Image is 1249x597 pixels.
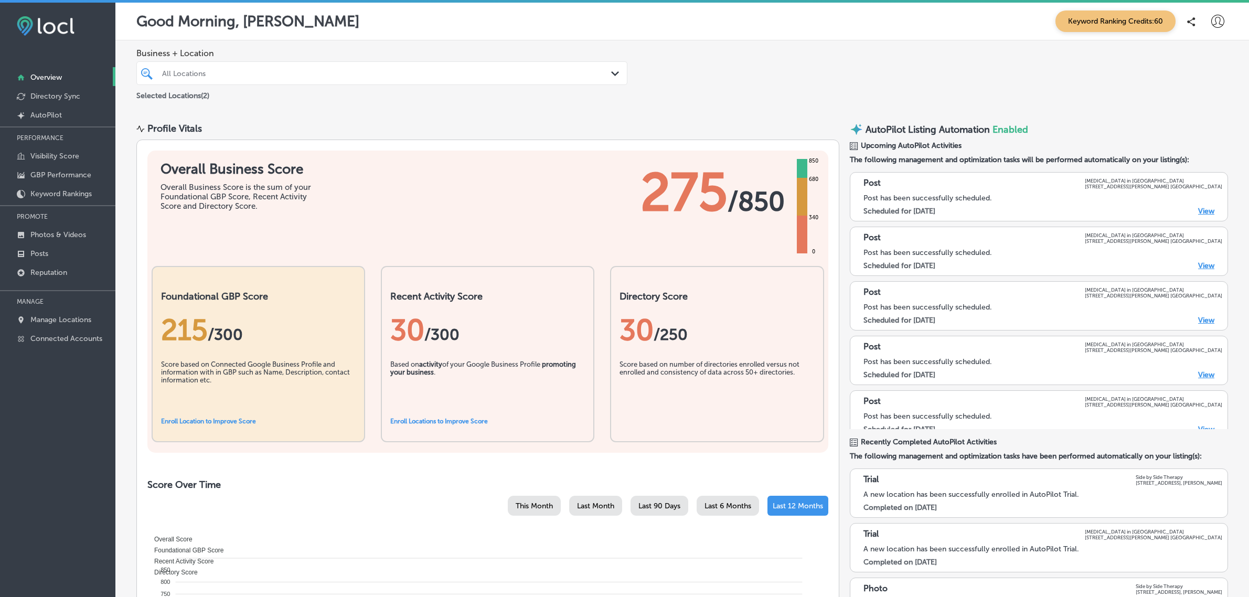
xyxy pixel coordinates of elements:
[850,452,1228,461] span: The following management and optimization tasks have been performed automatically on your listing...
[161,579,170,585] tspan: 800
[863,545,1222,553] div: A new location has been successfully enrolled in AutoPilot Trial.
[810,248,817,256] div: 0
[863,207,935,216] label: Scheduled for [DATE]
[1085,529,1222,535] p: [MEDICAL_DATA] in [GEOGRAPHIC_DATA]
[1085,396,1222,402] p: [MEDICAL_DATA] in [GEOGRAPHIC_DATA]
[147,123,202,134] div: Profile Vitals
[146,536,193,543] span: Overall Score
[773,502,823,510] span: Last 12 Months
[1085,238,1222,244] p: [STREET_ADDRESS][PERSON_NAME] [GEOGRAPHIC_DATA]
[704,502,751,510] span: Last 6 Months
[863,287,881,298] p: Post
[1085,287,1222,293] p: [MEDICAL_DATA] in [GEOGRAPHIC_DATA]
[638,502,680,510] span: Last 90 Days
[863,490,1222,499] div: A new location has been successfully enrolled in AutoPilot Trial.
[863,232,881,244] p: Post
[30,152,79,161] p: Visibility Score
[850,155,1228,164] span: The following management and optimization tasks will be performed automatically on your listing(s):
[850,123,863,136] img: autopilot-icon
[1085,184,1222,189] p: [STREET_ADDRESS][PERSON_NAME] [GEOGRAPHIC_DATA]
[30,92,80,101] p: Directory Sync
[577,502,614,510] span: Last Month
[1198,261,1214,270] a: View
[863,342,881,353] p: Post
[146,558,213,565] span: Recent Activity Score
[161,591,170,597] tspan: 750
[161,567,170,573] tspan: 850
[516,502,553,510] span: This Month
[807,214,820,222] div: 340
[1085,232,1222,238] p: [MEDICAL_DATA] in [GEOGRAPHIC_DATA]
[807,157,820,165] div: 850
[863,474,879,486] p: Trial
[424,325,460,344] span: /300
[1198,370,1214,379] a: View
[390,418,488,425] a: Enroll Locations to Improve Score
[866,124,990,135] p: AutoPilot Listing Automation
[390,360,585,413] div: Based on of your Google Business Profile .
[1198,425,1214,434] a: View
[1055,10,1176,32] span: Keyword Ranking Credits: 60
[1198,316,1214,325] a: View
[1085,178,1222,184] p: [MEDICAL_DATA] in [GEOGRAPHIC_DATA]
[620,313,814,347] div: 30
[136,48,627,58] span: Business + Location
[1085,293,1222,298] p: [STREET_ADDRESS][PERSON_NAME] [GEOGRAPHIC_DATA]
[863,370,935,379] label: Scheduled for [DATE]
[861,141,962,150] span: Upcoming AutoPilot Activities
[161,161,318,177] h1: Overall Business Score
[30,315,91,324] p: Manage Locations
[863,303,1222,312] div: Post has been successfully scheduled.
[863,558,937,567] label: Completed on [DATE]
[161,291,356,302] h2: Foundational GBP Score
[863,425,935,434] label: Scheduled for [DATE]
[620,360,814,413] div: Score based on number of directories enrolled versus not enrolled and consistency of data across ...
[30,268,67,277] p: Reputation
[161,418,256,425] a: Enroll Location to Improve Score
[1136,589,1222,595] p: [STREET_ADDRESS], [PERSON_NAME]
[863,178,881,189] p: Post
[30,73,62,82] p: Overview
[1136,474,1222,480] p: Side by Side Therapy
[863,261,935,270] label: Scheduled for [DATE]
[863,248,1222,257] div: Post has been successfully scheduled.
[1085,402,1222,408] p: [STREET_ADDRESS][PERSON_NAME] [GEOGRAPHIC_DATA]
[146,547,224,554] span: Foundational GBP Score
[30,230,86,239] p: Photos & Videos
[136,13,359,30] p: Good Morning, [PERSON_NAME]
[1136,480,1222,486] p: [STREET_ADDRESS], [PERSON_NAME]
[161,313,356,347] div: 215
[1136,583,1222,589] p: Side by Side Therapy
[863,194,1222,202] div: Post has been successfully scheduled.
[728,186,785,217] span: / 850
[30,249,48,258] p: Posts
[162,69,612,78] div: All Locations
[863,529,879,540] p: Trial
[654,325,688,344] span: /250
[861,438,997,446] span: Recently Completed AutoPilot Activities
[419,360,442,368] b: activity
[863,316,935,325] label: Scheduled for [DATE]
[136,87,209,100] p: Selected Locations ( 2 )
[1085,535,1222,540] p: [STREET_ADDRESS][PERSON_NAME] [GEOGRAPHIC_DATA]
[640,161,728,224] span: 275
[147,479,828,491] h2: Score Over Time
[30,170,91,179] p: GBP Performance
[620,291,814,302] h2: Directory Score
[30,334,102,343] p: Connected Accounts
[161,183,318,211] div: Overall Business Score is the sum of your Foundational GBP Score, Recent Activity Score and Direc...
[208,325,243,344] span: / 300
[863,396,881,408] p: Post
[863,357,1222,366] div: Post has been successfully scheduled.
[17,16,74,36] img: fda3e92497d09a02dc62c9cd864e3231.png
[863,503,937,512] label: Completed on [DATE]
[390,291,585,302] h2: Recent Activity Score
[30,189,92,198] p: Keyword Rankings
[30,111,62,120] p: AutoPilot
[863,412,1222,421] div: Post has been successfully scheduled.
[863,583,888,595] p: Photo
[390,313,585,347] div: 30
[1085,347,1222,353] p: [STREET_ADDRESS][PERSON_NAME] [GEOGRAPHIC_DATA]
[1198,207,1214,216] a: View
[992,124,1028,135] span: Enabled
